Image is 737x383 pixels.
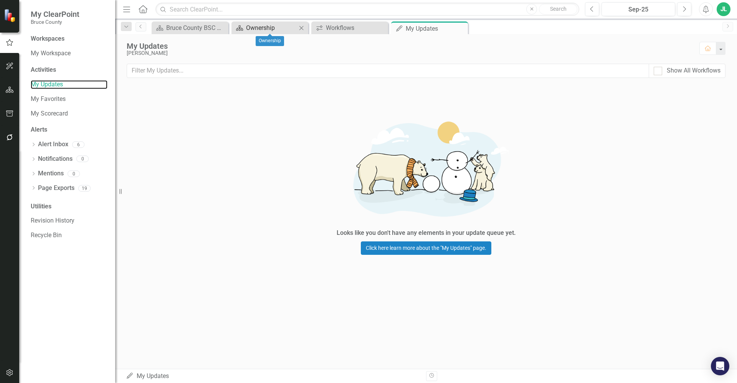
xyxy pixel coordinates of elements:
span: Search [550,6,567,12]
a: My Updates [31,80,107,89]
button: JL [717,2,730,16]
button: Sep-25 [601,2,675,16]
img: ClearPoint Strategy [4,8,17,22]
a: Revision History [31,216,107,225]
div: Ownership [246,23,297,33]
div: 6 [72,141,84,148]
a: Mentions [38,169,64,178]
div: Sep-25 [604,5,673,14]
a: Bruce County BSC Welcome Page [154,23,226,33]
a: My Favorites [31,95,107,104]
div: Bruce County BSC Welcome Page [166,23,226,33]
div: Looks like you don't have any elements in your update queue yet. [337,229,516,238]
a: Workflows [313,23,386,33]
div: Open Intercom Messenger [711,357,729,375]
div: Ownership [256,36,284,46]
a: Notifications [38,155,73,163]
div: Activities [31,66,107,74]
img: Getting started [311,110,541,227]
div: 0 [68,170,80,177]
div: 19 [78,185,91,191]
div: Utilities [31,202,107,211]
a: Recycle Bin [31,231,107,240]
a: My Scorecard [31,109,107,118]
div: Alerts [31,125,107,134]
div: My Updates [127,42,692,50]
div: Show All Workflows [667,66,720,75]
a: Click here learn more about the "My Updates" page. [361,241,491,255]
div: My Updates [406,24,466,33]
a: Ownership [233,23,297,33]
a: Page Exports [38,184,74,193]
input: Filter My Updates... [127,64,649,78]
a: Alert Inbox [38,140,68,149]
div: 0 [76,156,89,162]
span: My ClearPoint [31,10,79,19]
div: Workspaces [31,35,64,43]
button: Search [539,4,577,15]
div: [PERSON_NAME] [127,50,692,56]
a: My Workspace [31,49,107,58]
div: My Updates [126,372,420,381]
small: Bruce County [31,19,79,25]
input: Search ClearPoint... [155,3,579,16]
div: Workflows [326,23,386,33]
